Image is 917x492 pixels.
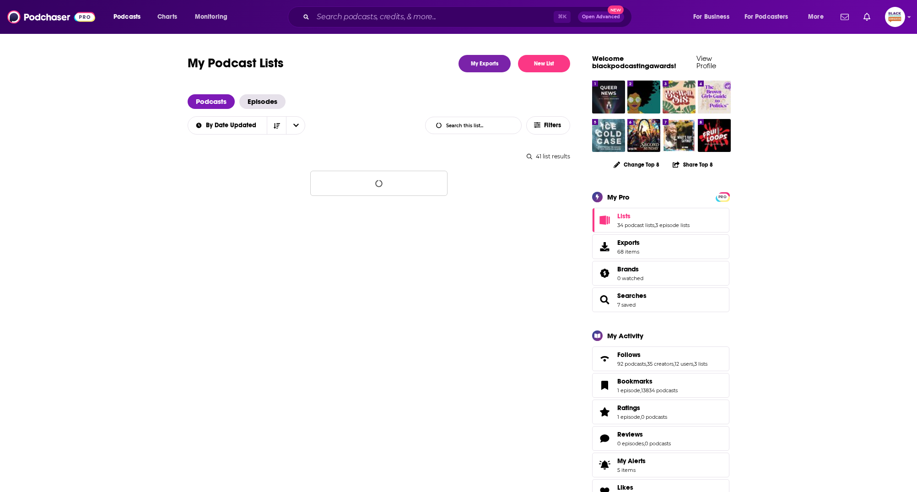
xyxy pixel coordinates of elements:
span: Ratings [617,404,640,412]
span: Lists [592,208,729,232]
span: Exports [617,238,640,247]
button: open menu [189,10,239,24]
button: open menu [739,10,802,24]
a: Podcasts [188,94,235,109]
span: Likes [617,483,633,492]
span: , [693,361,694,367]
a: Show notifications dropdown [837,9,852,25]
a: Reviews [595,432,614,445]
span: Open Advanced [582,15,620,19]
a: Follows [617,351,707,359]
div: Search podcasts, credits, & more... [297,6,641,27]
span: 5 items [617,467,646,473]
span: My Alerts [595,459,614,471]
a: Episodes [239,94,286,109]
a: Ratings [617,404,667,412]
img: User Profile [885,7,905,27]
img: Queer News [592,81,625,114]
a: Reviews [617,430,671,438]
span: , [646,361,647,367]
span: My Alerts [617,457,646,465]
input: Search podcasts, credits, & more... [313,10,554,24]
a: My Exports [458,55,511,72]
a: 0 podcasts [641,414,667,420]
img: Be Well Sis: The Podcast [663,81,696,114]
span: Reviews [592,426,729,451]
span: , [640,414,641,420]
span: Lists [617,212,631,220]
img: Podchaser - Follow, Share and Rate Podcasts [7,8,95,26]
button: open menu [107,10,152,24]
a: View Profile [696,54,716,70]
a: Exports [592,234,729,259]
button: New List [518,55,570,72]
span: Follows [592,346,729,371]
a: Brands [617,265,643,273]
a: Bookmarks [617,377,678,385]
span: Charts [157,11,177,23]
a: 0 podcasts [645,440,671,447]
a: The Brown Girls Guide to Politics [698,81,731,114]
div: My Pro [607,193,630,201]
a: My Alerts [592,453,729,477]
span: Monitoring [195,11,227,23]
span: , [640,387,641,394]
span: Reviews [617,430,643,438]
span: Brands [617,265,639,273]
a: 1 episode [617,414,640,420]
button: Share Top 8 [672,156,713,173]
a: Show notifications dropdown [860,9,874,25]
a: PRO [717,193,728,200]
span: By Date Updated [206,122,259,129]
button: Open AdvancedNew [578,11,624,22]
img: What's Ray Saying? [663,119,696,152]
button: Show profile menu [885,7,905,27]
span: For Podcasters [744,11,788,23]
a: Lists [595,214,614,227]
button: Filters [526,116,570,135]
img: Fruitloops: Serial Killers of Color [698,119,731,152]
a: 0 watched [617,275,643,281]
span: Bookmarks [617,377,653,385]
span: Follows [617,351,641,359]
span: Exports [595,240,614,253]
img: Second Sunday [627,119,660,152]
h2: Choose List sort [188,116,305,135]
a: Welcome blackpodcastingawards! [592,54,676,70]
a: Searches [617,292,647,300]
a: 12 users [674,361,693,367]
span: PRO [717,194,728,200]
span: Bookmarks [592,373,729,398]
span: More [808,11,824,23]
a: Ice Cold Case [592,119,625,152]
a: Brands [595,267,614,280]
div: 41 list results [188,153,570,160]
a: Stitch Please [627,81,660,114]
a: Lists [617,212,690,220]
button: Loading [310,171,448,196]
div: My Activity [607,331,643,340]
span: Podcasts [113,11,140,23]
a: 34 podcast lists [617,222,654,228]
span: New [608,5,624,14]
span: , [644,440,645,447]
button: open menu [286,117,305,134]
a: Searches [595,293,614,306]
a: Likes [617,483,654,492]
span: Logged in as blackpodcastingawards [885,7,905,27]
button: open menu [188,122,267,129]
button: Change Top 8 [608,159,665,170]
span: , [674,361,674,367]
a: Bookmarks [595,379,614,392]
a: 1 episode [617,387,640,394]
